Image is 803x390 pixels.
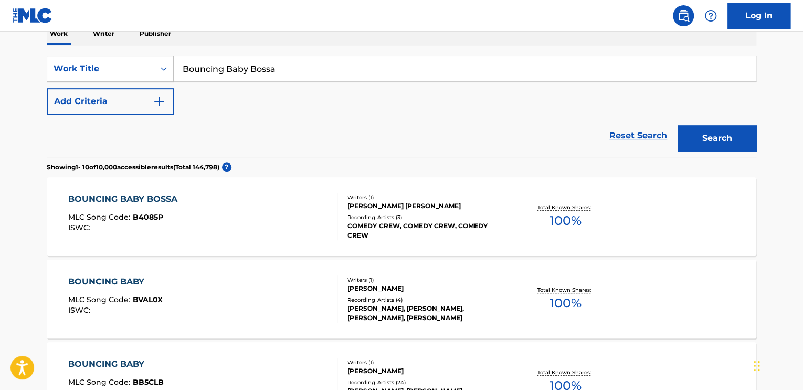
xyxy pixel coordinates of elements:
div: Help [700,5,721,26]
span: ISWC : [68,223,93,232]
p: Total Known Shares: [537,368,593,376]
div: BOUNCING BABY BOSSA [68,193,183,206]
div: Writers ( 1 ) [347,276,506,284]
span: BVAL0X [133,295,163,304]
span: 100 % [549,294,581,313]
div: Recording Artists ( 24 ) [347,378,506,386]
span: MLC Song Code : [68,377,133,387]
div: Recording Artists ( 3 ) [347,213,506,221]
img: help [704,9,717,22]
div: Writers ( 1 ) [347,358,506,366]
p: Total Known Shares: [537,203,593,211]
iframe: Chat Widget [751,340,803,390]
div: [PERSON_NAME] [PERSON_NAME] [347,201,506,211]
div: [PERSON_NAME], [PERSON_NAME], [PERSON_NAME], [PERSON_NAME] [347,304,506,323]
span: MLC Song Code : [68,212,133,222]
form: Search Form [47,56,756,157]
a: Reset Search [604,124,672,147]
button: Search [678,125,756,151]
div: COMEDY CREW, COMEDY CREW, COMEDY CREW [347,221,506,240]
a: BOUNCING BABY BOSSAMLC Song Code:B4085PISWC:Writers (1)[PERSON_NAME] [PERSON_NAME]Recording Artis... [47,177,756,256]
a: BOUNCING BABYMLC Song Code:BVAL0XISWC:Writers (1)[PERSON_NAME]Recording Artists (4)[PERSON_NAME],... [47,260,756,338]
img: search [677,9,690,22]
span: MLC Song Code : [68,295,133,304]
div: Work Title [54,63,148,75]
p: Work [47,23,71,45]
div: [PERSON_NAME] [347,284,506,293]
div: BOUNCING BABY [68,275,163,288]
p: Total Known Shares: [537,286,593,294]
div: BOUNCING BABY [68,358,164,371]
button: Add Criteria [47,88,174,115]
span: B4085P [133,212,163,222]
a: Log In [727,3,790,29]
div: Drag [754,350,760,382]
p: Publisher [136,23,174,45]
p: Showing 1 - 10 of 10,000 accessible results (Total 144,798 ) [47,162,219,172]
span: 100 % [549,211,581,230]
span: ? [222,162,231,172]
div: [PERSON_NAME] [347,366,506,376]
div: Writers ( 1 ) [347,193,506,201]
span: BB5CLB [133,377,164,387]
div: Recording Artists ( 4 ) [347,296,506,304]
img: MLC Logo [13,8,53,23]
a: Public Search [673,5,694,26]
img: 9d2ae6d4665cec9f34b9.svg [153,95,165,108]
p: Writer [90,23,118,45]
span: ISWC : [68,305,93,315]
